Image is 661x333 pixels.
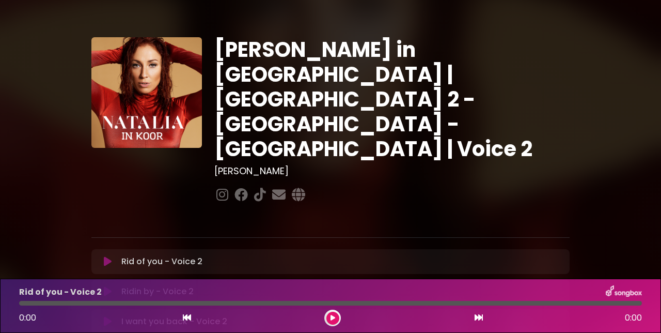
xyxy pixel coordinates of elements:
h3: [PERSON_NAME] [214,165,570,177]
p: Rid of you - Voice 2 [19,286,102,298]
img: songbox-logo-white.png [606,285,642,299]
h1: [PERSON_NAME] in [GEOGRAPHIC_DATA] | [GEOGRAPHIC_DATA] 2 - [GEOGRAPHIC_DATA] - [GEOGRAPHIC_DATA] ... [214,37,570,161]
span: 0:00 [625,312,642,324]
img: YTVS25JmS9CLUqXqkEhs [91,37,202,148]
p: Rid of you - Voice 2 [121,255,202,268]
span: 0:00 [19,312,36,324]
